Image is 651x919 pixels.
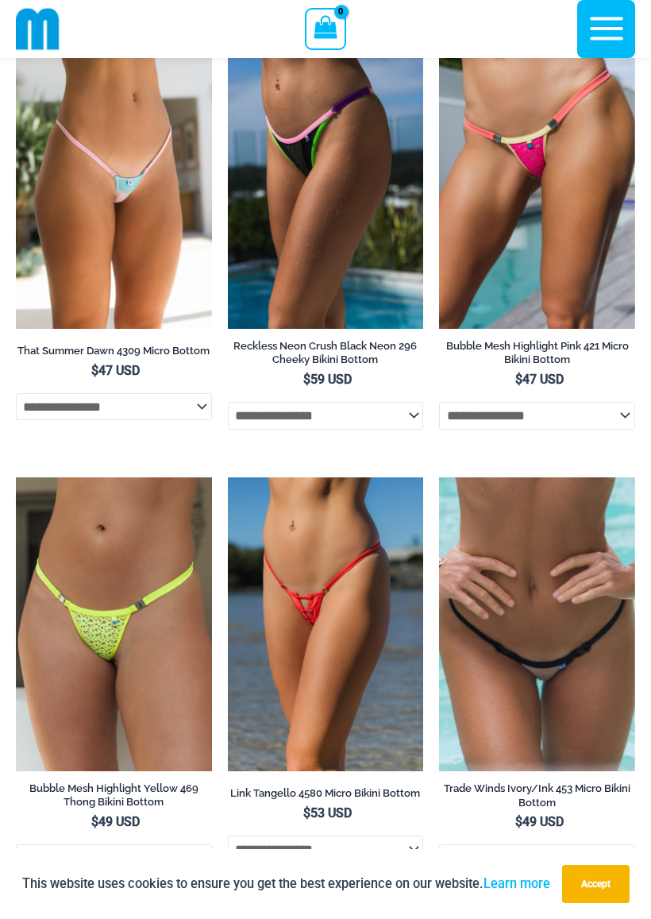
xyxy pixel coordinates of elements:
[91,363,98,378] span: $
[228,786,424,800] h2: Link Tangello 4580 Micro Bikini Bottom
[228,477,424,771] img: Link Tangello 4580 Micro 01
[91,363,140,378] bdi: 47 USD
[439,339,635,366] h2: Bubble Mesh Highlight Pink 421 Micro Bikini Bottom
[439,477,635,771] a: Trade Winds IvoryInk 453 Micro 02Trade Winds IvoryInk 384 Top 453 Micro 06Trade Winds IvoryInk 38...
[228,35,424,329] img: Reckless Neon Crush Black Neon 296 Cheeky 02
[305,8,345,49] a: View Shopping Cart, empty
[16,344,212,357] h2: That Summer Dawn 4309 Micro Bottom
[22,873,550,894] p: This website uses cookies to ensure you get the best experience on our website.
[91,814,98,829] span: $
[439,782,635,814] a: Trade Winds Ivory/Ink 453 Micro Bikini Bottom
[515,372,522,387] span: $
[228,339,424,372] a: Reckless Neon Crush Black Neon 296 Cheeky Bikini Bottom
[16,344,212,363] a: That Summer Dawn 4309 Micro Bottom
[562,865,630,903] button: Accept
[439,477,635,771] img: Trade Winds IvoryInk 453 Micro 02
[16,7,60,51] img: cropped mm emblem
[303,372,352,387] bdi: 59 USD
[439,35,635,329] img: Bubble Mesh Highlight Pink 421 Micro 01
[16,35,212,329] img: That Summer Dawn 4309 Micro 02
[16,477,212,771] img: Bubble Mesh Highlight Yellow 469 Thong 02
[303,372,310,387] span: $
[439,339,635,372] a: Bubble Mesh Highlight Pink 421 Micro Bikini Bottom
[515,372,564,387] bdi: 47 USD
[515,814,564,829] bdi: 49 USD
[483,876,550,891] a: Learn more
[303,805,310,821] span: $
[16,782,212,814] a: Bubble Mesh Highlight Yellow 469 Thong Bikini Bottom
[16,35,212,329] a: That Summer Dawn 4309 Micro 02That Summer Dawn 4309 Micro 01That Summer Dawn 4309 Micro 01
[16,477,212,771] a: Bubble Mesh Highlight Yellow 469 Thong 02Bubble Mesh Highlight Yellow 309 Tri Top 469 Thong 03Bub...
[16,782,212,809] h2: Bubble Mesh Highlight Yellow 469 Thong Bikini Bottom
[228,786,424,805] a: Link Tangello 4580 Micro Bikini Bottom
[228,339,424,366] h2: Reckless Neon Crush Black Neon 296 Cheeky Bikini Bottom
[91,814,140,829] bdi: 49 USD
[439,782,635,809] h2: Trade Winds Ivory/Ink 453 Micro Bikini Bottom
[228,477,424,771] a: Link Tangello 4580 Micro 01Link Tangello 4580 Micro 02Link Tangello 4580 Micro 02
[228,35,424,329] a: Reckless Neon Crush Black Neon 296 Cheeky 02Reckless Neon Crush Black Neon 296 Cheeky 01Reckless ...
[515,814,522,829] span: $
[439,35,635,329] a: Bubble Mesh Highlight Pink 421 Micro 01Bubble Mesh Highlight Pink 421 Micro 02Bubble Mesh Highlig...
[303,805,352,821] bdi: 53 USD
